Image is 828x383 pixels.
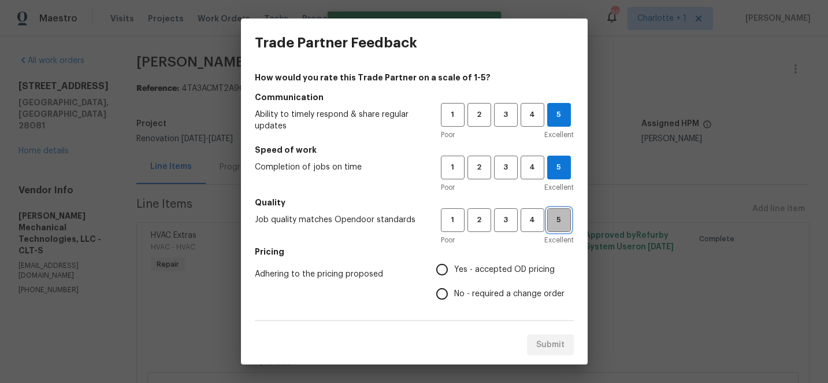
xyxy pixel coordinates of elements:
[494,103,518,127] button: 3
[521,156,544,179] button: 4
[495,108,517,121] span: 3
[548,161,570,174] span: 5
[467,208,491,232] button: 2
[441,182,455,193] span: Poor
[544,234,574,246] span: Excellent
[467,103,491,127] button: 2
[521,103,544,127] button: 4
[255,72,574,83] h4: How would you rate this Trade Partner on a scale of 1-5?
[469,108,490,121] span: 2
[547,156,571,179] button: 5
[255,144,574,156] h5: Speed of work
[469,213,490,227] span: 2
[441,234,455,246] span: Poor
[494,156,518,179] button: 3
[522,108,543,121] span: 4
[255,35,417,51] h3: Trade Partner Feedback
[441,129,455,141] span: Poor
[454,264,555,276] span: Yes - accepted OD pricing
[544,182,574,193] span: Excellent
[548,213,570,227] span: 5
[442,161,463,174] span: 1
[495,213,517,227] span: 3
[548,108,570,121] span: 5
[436,257,574,306] div: Pricing
[255,268,418,280] span: Adhering to the pricing proposed
[441,208,465,232] button: 1
[255,109,422,132] span: Ability to timely respond & share regular updates
[521,208,544,232] button: 4
[255,214,422,226] span: Job quality matches Opendoor standards
[467,156,491,179] button: 2
[544,129,574,141] span: Excellent
[442,108,463,121] span: 1
[494,208,518,232] button: 3
[522,213,543,227] span: 4
[547,103,571,127] button: 5
[547,208,571,232] button: 5
[454,288,565,300] span: No - required a change order
[469,161,490,174] span: 2
[522,161,543,174] span: 4
[442,213,463,227] span: 1
[495,161,517,174] span: 3
[255,197,574,208] h5: Quality
[255,246,574,257] h5: Pricing
[255,91,574,103] h5: Communication
[441,103,465,127] button: 1
[441,156,465,179] button: 1
[255,161,422,173] span: Completion of jobs on time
